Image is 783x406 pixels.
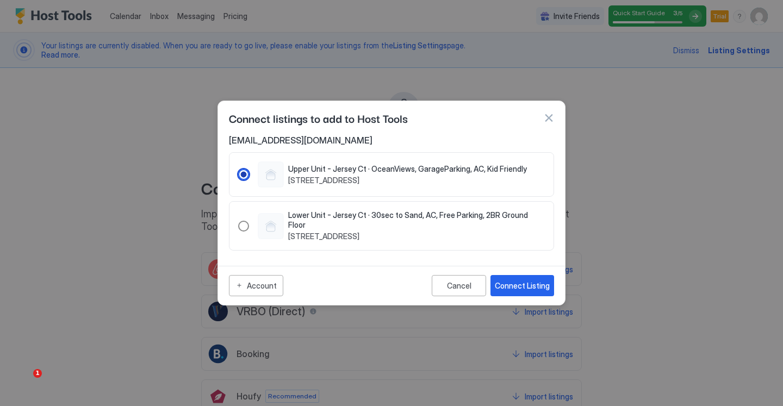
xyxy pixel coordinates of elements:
[238,161,545,188] div: RadioGroup
[288,164,527,174] span: Upper Unit - Jersey Ct · OceanViews, GarageParking, AC, Kid Friendly
[247,280,277,291] div: Account
[33,369,42,378] span: 1
[238,210,545,241] div: 40495762
[229,135,554,146] span: [EMAIL_ADDRESS][DOMAIN_NAME]
[11,369,37,395] iframe: Intercom live chat
[495,280,550,291] div: Connect Listing
[229,275,283,296] button: Account
[432,275,486,296] button: Cancel
[288,176,527,185] span: [STREET_ADDRESS]
[238,210,545,241] div: RadioGroup
[288,210,545,229] span: Lower Unit - Jersey Ct · 30sec to Sand, AC, Free Parking, 2BR Ground Floor
[447,281,471,290] div: Cancel
[490,275,554,296] button: Connect Listing
[238,161,545,188] div: 39976078
[229,110,408,126] span: Connect listings to add to Host Tools
[288,232,545,241] span: [STREET_ADDRESS]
